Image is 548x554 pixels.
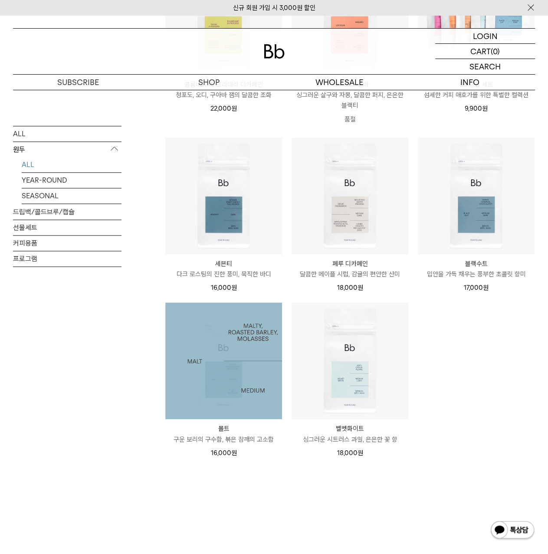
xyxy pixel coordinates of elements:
[231,105,237,112] span: 원
[464,284,489,292] span: 17,000
[274,75,405,90] p: WHOLESALE
[491,44,500,59] p: (0)
[469,59,501,74] p: SEARCH
[292,302,408,419] img: 벨벳화이트
[482,105,488,112] span: 원
[22,157,121,172] a: ALL
[337,449,363,456] span: 18,000
[418,90,535,100] p: 섬세한 커피 애호가를 위한 특별한 컬렉션
[165,434,282,444] p: 구운 보리의 구수함, 볶은 참깨의 고소함
[435,44,535,59] a: CART (0)
[13,75,144,90] a: SUBSCRIBE
[13,142,121,157] p: 원두
[357,449,363,456] span: 원
[165,259,282,269] p: 세븐티
[210,284,236,292] span: 16,000
[337,284,363,292] span: 18,000
[473,29,498,43] p: LOGIN
[292,259,408,269] p: 페루 디카페인
[210,449,236,456] span: 16,000
[165,423,282,444] a: 몰트 구운 보리의 구수함, 볶은 참깨의 고소함
[165,302,282,419] a: 몰트
[165,138,282,254] img: 세븐티
[292,259,408,279] a: 페루 디카페인 달콤한 메이플 시럽, 감귤의 편안한 산미
[231,449,236,456] span: 원
[165,423,282,434] p: 몰트
[292,138,408,254] img: 페루 디카페인
[357,284,363,292] span: 원
[22,173,121,188] a: YEAR-ROUND
[483,284,489,292] span: 원
[470,44,491,59] p: CART
[13,236,121,251] a: 커피용품
[13,251,121,266] a: 프로그램
[292,434,408,444] p: 싱그러운 시트러스 과일, 은은한 꽃 향
[418,259,535,279] a: 블랙수트 입안을 가득 채우는 풍부한 초콜릿 향미
[144,75,274,90] a: SHOP
[165,90,282,100] p: 청포도, 오디, 구아바 잼의 달콤한 조화
[418,259,535,269] p: 블랙수트
[292,423,408,434] p: 벨벳화이트
[490,520,535,541] img: 카카오톡 채널 1:1 채팅 버튼
[13,220,121,235] a: 선물세트
[292,269,408,279] p: 달콤한 메이플 시럽, 감귤의 편안한 산미
[292,111,408,128] p: 품절
[292,79,408,111] a: 페루 로스 실바 싱그러운 살구와 자몽, 달콤한 퍼지, 은은한 블랙티
[418,269,535,279] p: 입안을 가득 채우는 풍부한 초콜릿 향미
[22,188,121,203] a: SEASONAL
[404,75,535,90] p: INFO
[210,105,237,112] span: 22,000
[165,302,282,419] img: 1000000026_add2_06.jpg
[418,138,535,254] img: 블랙수트
[13,204,121,220] a: 드립백/콜드브루/캡슐
[292,423,408,444] a: 벨벳화이트 싱그러운 시트러스 과일, 은은한 꽃 향
[165,259,282,279] a: 세븐티 다크 로스팅의 진한 풍미, 묵직한 바디
[13,126,121,141] a: ALL
[465,105,488,112] span: 9,900
[231,284,236,292] span: 원
[435,29,535,44] a: LOGIN
[264,44,285,59] img: 로고
[233,4,315,12] a: 신규 회원 가입 시 3,000원 할인
[165,269,282,279] p: 다크 로스팅의 진한 풍미, 묵직한 바디
[292,90,408,111] p: 싱그러운 살구와 자몽, 달콤한 퍼지, 은은한 블랙티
